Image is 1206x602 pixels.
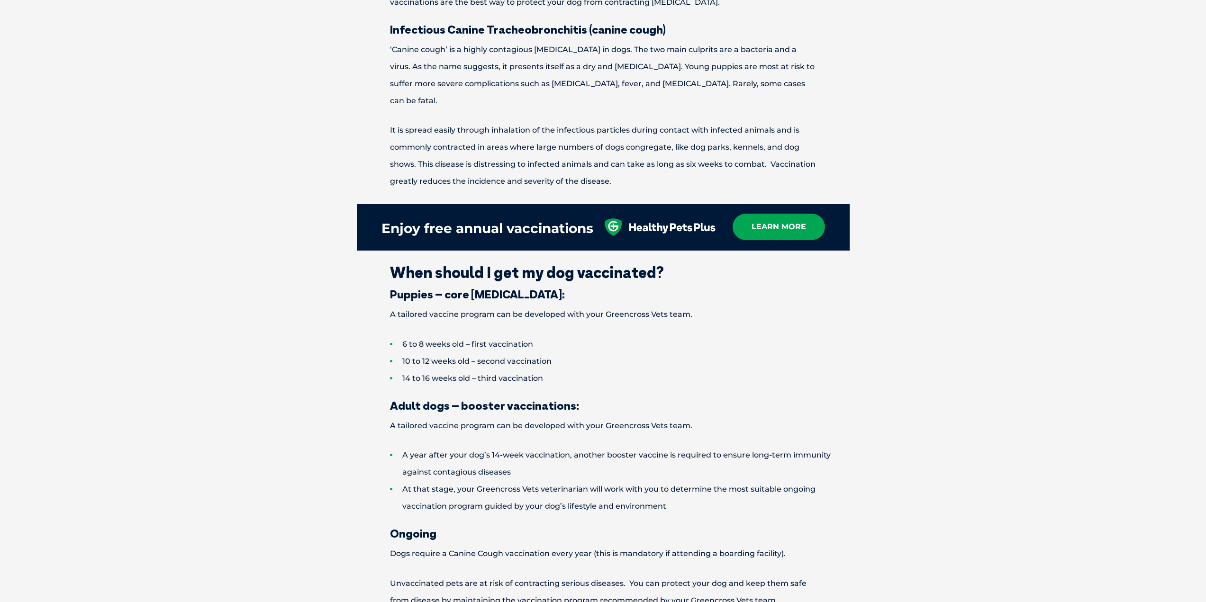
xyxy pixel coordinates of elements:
h3: Ongoing [357,528,850,539]
p: A tailored vaccine program can be developed with your Greencross Vets team. [357,417,850,434]
p: ‘Canine cough’ is a highly contagious [MEDICAL_DATA] in dogs. The two main culprits are a bacteri... [357,41,850,109]
li: 14 to 16 weeks old – third vaccination [390,370,850,387]
h3: Puppies – core [MEDICAL_DATA]: [357,288,850,300]
h3: Infectious Canine Tracheobronchitis (canine cough) [357,24,850,35]
div: Enjoy free annual vaccinations [381,214,593,243]
li: A year after your dog’s 14-week vaccination, another booster vaccine is required to ensure long-t... [390,447,850,481]
p: Dogs require a Canine Cough vaccination every year (this is mandatory if attending a boarding fac... [357,545,850,562]
h2: When should I get my dog vaccinated? [357,265,850,280]
p: A tailored vaccine program can be developed with your Greencross Vets team. [357,306,850,323]
p: It is spread easily through inhalation of the infectious particles during contact with infected a... [357,122,850,190]
li: 6 to 8 weeks old – first vaccination [390,336,850,353]
img: healthy-pets-plus.svg [603,218,716,236]
h3: Adult dogs – booster vaccinations: [357,400,850,411]
li: 10 to 12 weeks old – second vaccination [390,353,850,370]
a: learn more [733,214,825,240]
li: At that stage, your Greencross Vets veterinarian will work with you to determine the most suitabl... [390,481,850,515]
